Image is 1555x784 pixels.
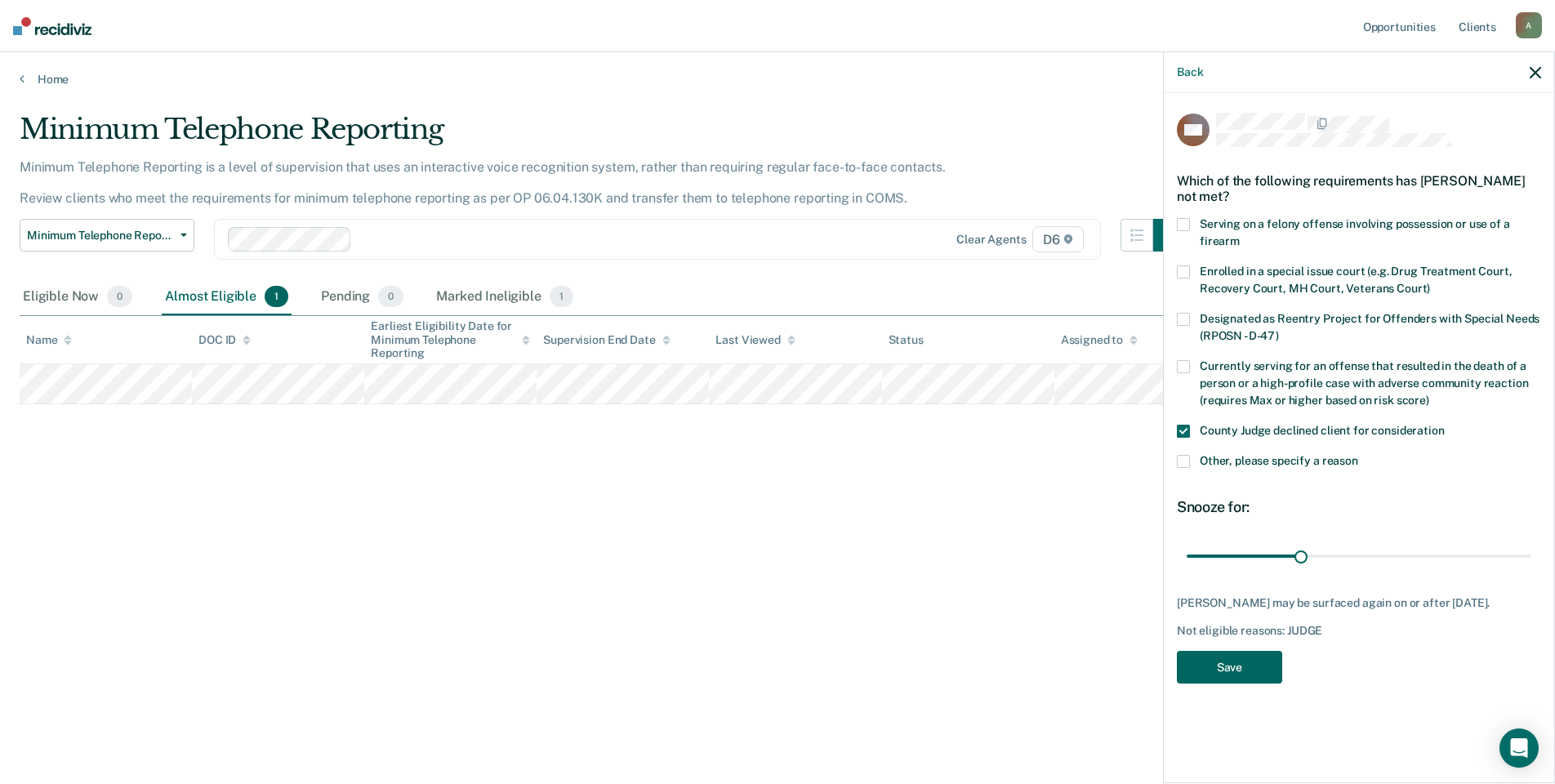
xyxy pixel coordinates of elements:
[1516,12,1542,38] div: A
[13,17,91,35] img: Recidiviz
[1177,596,1541,610] div: [PERSON_NAME] may be surfaced again on or after [DATE].
[956,233,1026,247] div: Clear agents
[715,333,795,347] div: Last Viewed
[1177,624,1541,638] div: Not eligible reasons: JUDGE
[550,286,573,307] span: 1
[20,113,1186,159] div: Minimum Telephone Reporting
[371,319,530,360] div: Earliest Eligibility Date for Minimum Telephone Reporting
[20,279,136,315] div: Eligible Now
[889,333,924,347] div: Status
[378,286,403,307] span: 0
[1200,217,1510,247] span: Serving on a felony offense involving possession or use of a firearm
[318,279,407,315] div: Pending
[1200,359,1528,407] span: Currently serving for an offense that resulted in the death of a person or a high-profile case wi...
[107,286,132,307] span: 0
[1177,651,1282,684] button: Save
[162,279,292,315] div: Almost Eligible
[433,279,577,315] div: Marked Ineligible
[20,159,946,206] p: Minimum Telephone Reporting is a level of supervision that uses an interactive voice recognition ...
[1200,454,1358,467] span: Other, please specify a reason
[1177,498,1541,516] div: Snooze for:
[26,333,72,347] div: Name
[20,72,1535,87] a: Home
[1200,312,1539,342] span: Designated as Reentry Project for Offenders with Special Needs (RPOSN - D-47)
[1061,333,1138,347] div: Assigned to
[27,229,174,243] span: Minimum Telephone Reporting
[543,333,670,347] div: Supervision End Date
[1200,265,1512,295] span: Enrolled in a special issue court (e.g. Drug Treatment Court, Recovery Court, MH Court, Veterans ...
[1200,424,1445,437] span: County Judge declined client for consideration
[1177,160,1541,217] div: Which of the following requirements has [PERSON_NAME] not met?
[265,286,288,307] span: 1
[1032,226,1084,252] span: D6
[1499,728,1539,768] div: Open Intercom Messenger
[1177,65,1203,79] button: Back
[198,333,251,347] div: DOC ID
